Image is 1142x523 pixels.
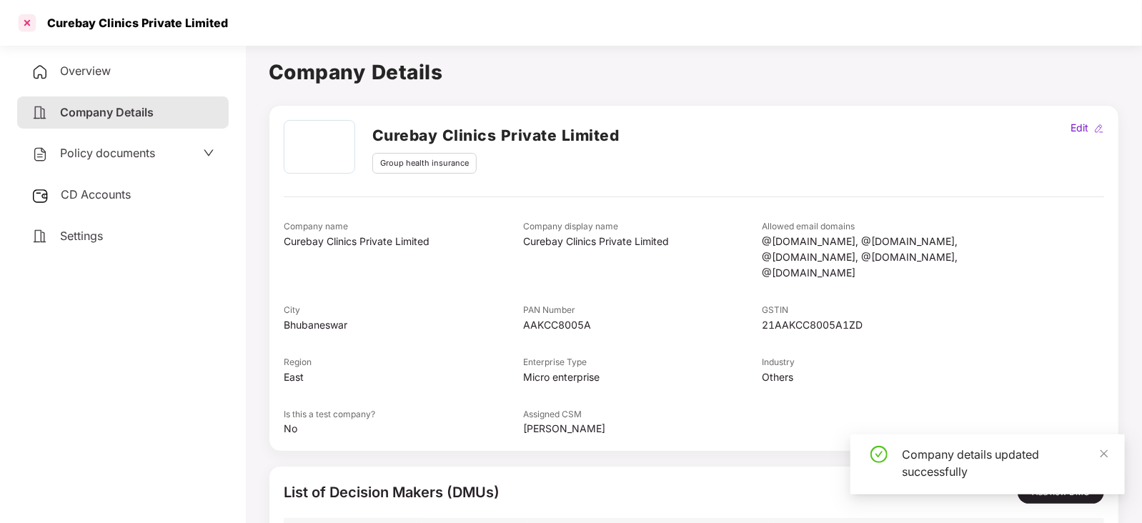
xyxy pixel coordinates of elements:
span: Policy documents [60,146,155,160]
span: Company Details [60,105,154,119]
img: svg+xml;base64,PHN2ZyB4bWxucz0iaHR0cDovL3d3dy53My5vcmcvMjAwMC9zdmciIHdpZHRoPSIyNCIgaGVpZ2h0PSIyNC... [31,64,49,81]
img: svg+xml;base64,PHN2ZyB4bWxucz0iaHR0cDovL3d3dy53My5vcmcvMjAwMC9zdmciIHdpZHRoPSIyNCIgaGVpZ2h0PSIyNC... [31,104,49,121]
div: Curebay Clinics Private Limited [523,234,763,249]
div: 21AAKCC8005A1ZD [763,317,1002,333]
img: svg+xml;base64,PHN2ZyB3aWR0aD0iMjUiIGhlaWdodD0iMjQiIHZpZXdCb3g9IjAgMCAyNSAyNCIgZmlsbD0ibm9uZSIgeG... [31,187,49,204]
span: Overview [60,64,111,78]
div: Edit [1068,120,1091,136]
div: Company display name [523,220,763,234]
span: close [1099,449,1109,459]
div: Company details updated successfully [902,446,1108,480]
h2: Curebay Clinics Private Limited [372,124,620,147]
h1: Company Details [269,56,1119,88]
div: GSTIN [763,304,1002,317]
div: AAKCC8005A [523,317,763,333]
div: Enterprise Type [523,356,763,369]
div: Industry [763,356,1002,369]
div: Region [284,356,523,369]
div: No [284,421,523,437]
div: Bhubaneswar [284,317,523,333]
span: List of Decision Makers (DMUs) [284,484,500,501]
img: svg+xml;base64,PHN2ZyB4bWxucz0iaHR0cDovL3d3dy53My5vcmcvMjAwMC9zdmciIHdpZHRoPSIyNCIgaGVpZ2h0PSIyNC... [31,228,49,245]
span: Settings [60,229,103,243]
div: Company name [284,220,523,234]
div: Assigned CSM [523,408,763,422]
div: Micro enterprise [523,369,763,385]
div: PAN Number [523,304,763,317]
div: Others [763,369,1002,385]
div: City [284,304,523,317]
img: editIcon [1094,124,1104,134]
div: Curebay Clinics Private Limited [39,16,228,30]
span: check-circle [870,446,888,463]
img: svg+xml;base64,PHN2ZyB4bWxucz0iaHR0cDovL3d3dy53My5vcmcvMjAwMC9zdmciIHdpZHRoPSIyNCIgaGVpZ2h0PSIyNC... [31,146,49,163]
div: [PERSON_NAME] [523,421,763,437]
div: Group health insurance [372,153,477,174]
div: Is this a test company? [284,408,523,422]
div: East [284,369,523,385]
span: CD Accounts [61,187,131,201]
span: down [203,147,214,159]
div: Curebay Clinics Private Limited [284,234,523,249]
div: @[DOMAIN_NAME], @[DOMAIN_NAME], @[DOMAIN_NAME], @[DOMAIN_NAME], @[DOMAIN_NAME] [763,234,1002,281]
div: Allowed email domains [763,220,1002,234]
